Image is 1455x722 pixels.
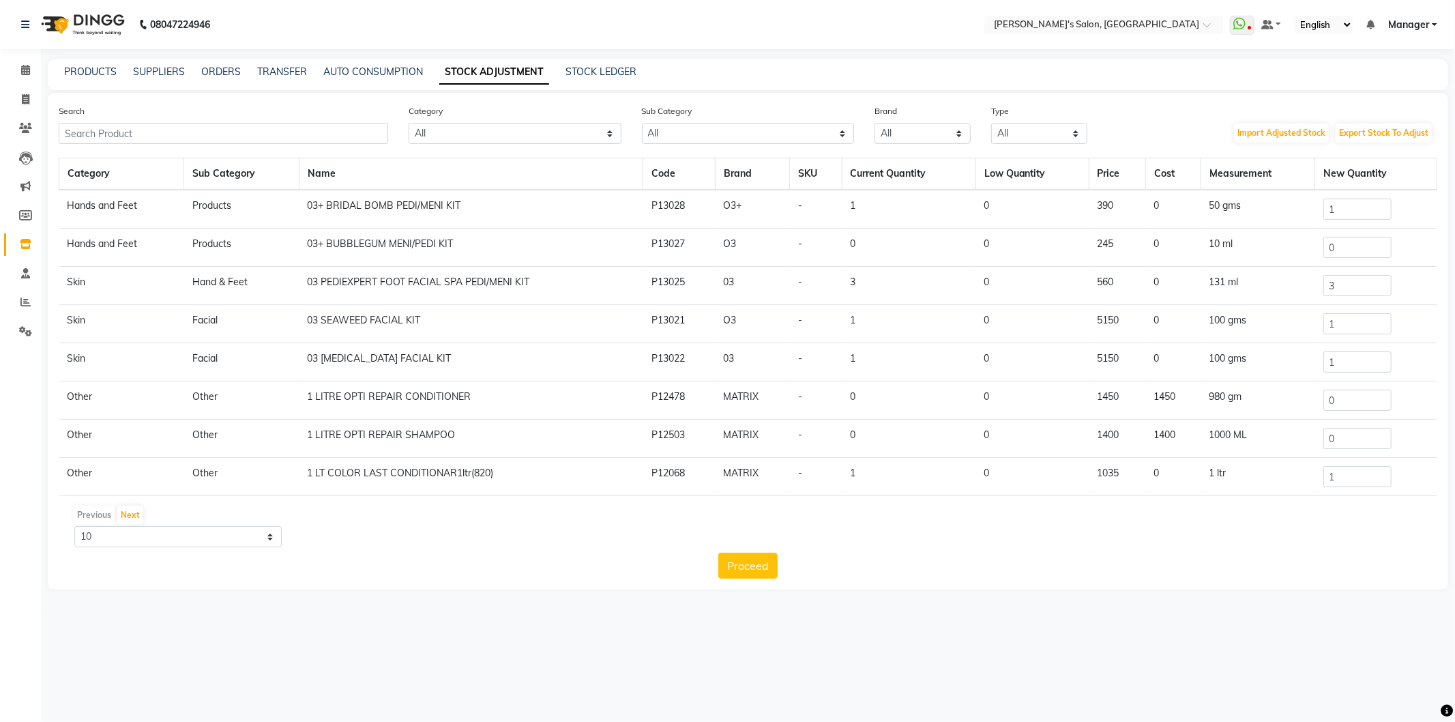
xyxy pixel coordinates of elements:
td: 0 [975,229,1089,267]
td: 0 [1146,305,1201,343]
td: P13022 [643,343,715,381]
td: O3 [715,229,790,267]
td: 03 PEDIEXPERT FOOT FACIAL SPA PEDI/MENI KIT [299,267,643,305]
td: 980 gm [1201,381,1314,420]
td: 50 gms [1201,190,1314,229]
td: P12504 [643,496,715,534]
td: 1000 ML [1201,420,1314,458]
td: 1 LITRE OPTI REPAIR CONDITIONER [299,381,643,420]
label: Search [59,105,85,117]
td: 1 [842,190,975,229]
td: 03 [MEDICAL_DATA] FACIAL KIT [299,343,643,381]
td: O3 [715,305,790,343]
a: ORDERS [201,66,241,78]
td: - [790,420,842,458]
td: 0 [1146,190,1201,229]
td: 0 [1146,229,1201,267]
td: 1 ltr [1201,458,1314,496]
td: MATRIX [715,496,790,534]
td: 0 [975,190,1089,229]
td: - [790,229,842,267]
td: 0 [1146,267,1201,305]
td: 03+ BRIDAL BOMB PEDI/MENI KIT [299,190,643,229]
td: Skin [59,305,184,343]
label: Brand [875,105,897,117]
a: STOCK ADJUSTMENT [439,60,549,85]
td: - [790,496,842,534]
button: Proceed [718,553,778,579]
td: 03+ BUBBLEGUM MENI/PEDI KIT [299,229,643,267]
td: 5150 [1089,305,1146,343]
td: Skin [59,343,184,381]
td: Other [59,458,184,496]
td: - [790,305,842,343]
td: P13021 [643,305,715,343]
td: 1 LT COLOR LAST CONDITIONAR1ltr(820) [299,458,643,496]
th: Sub Category [184,158,299,190]
td: O3+ [715,190,790,229]
td: P12503 [643,420,715,458]
a: TRANSFER [257,66,307,78]
td: Other [184,458,299,496]
td: 1 [842,343,975,381]
td: Facial [184,343,299,381]
td: 1 [842,496,975,534]
th: Brand [715,158,790,190]
td: - [790,190,842,229]
td: 0 [975,496,1089,534]
td: - [790,267,842,305]
td: P13028 [643,190,715,229]
td: 0 [1146,343,1201,381]
th: Low Quantity [975,158,1089,190]
td: 0 [975,343,1089,381]
img: logo [35,5,128,44]
button: Import Adjusted Stock [1234,124,1329,143]
a: AUTO CONSUMPTION [323,66,423,78]
td: 100 gms [1201,305,1314,343]
td: 0 [975,267,1089,305]
td: Other [184,420,299,458]
a: STOCK LEDGER [565,66,636,78]
td: 560 [1089,267,1146,305]
b: 08047224946 [150,5,210,44]
td: 1 ml [1201,496,1314,534]
td: 1450 [1146,381,1201,420]
th: New Quantity [1315,158,1437,190]
td: 03 [715,267,790,305]
td: 245 [1089,229,1146,267]
th: Current Quantity [842,158,975,190]
td: 1 [842,305,975,343]
span: Manager [1388,18,1429,32]
td: 100 gms [1201,343,1314,381]
th: Cost [1146,158,1201,190]
a: PRODUCTS [64,66,117,78]
td: Hand & Feet [184,267,299,305]
th: SKU [790,158,842,190]
td: 390 [1089,190,1146,229]
td: P13027 [643,229,715,267]
td: 1 LT COLORLAST SHAMPOO [299,496,643,534]
td: 0 [975,305,1089,343]
th: Name [299,158,643,190]
button: Export Stock To Adjust [1336,124,1432,143]
td: 1450 [1089,381,1146,420]
td: - [790,343,842,381]
td: Hands and Feet [59,229,184,267]
label: Type [991,105,1009,117]
td: 0 [1146,496,1201,534]
td: Other [59,496,184,534]
td: 0 [975,458,1089,496]
td: Other [184,496,299,534]
td: MATRIX [715,420,790,458]
a: SUPPLIERS [133,66,185,78]
td: MATRIX [715,458,790,496]
td: 03 SEAWEED FACIAL KIT [299,305,643,343]
td: 10 ml [1201,229,1314,267]
td: Hands and Feet [59,190,184,229]
td: - [790,458,842,496]
input: Search Product [59,123,388,144]
td: 0 [1146,458,1201,496]
label: Category [409,105,443,117]
td: Products [184,229,299,267]
td: 5150 [1089,343,1146,381]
